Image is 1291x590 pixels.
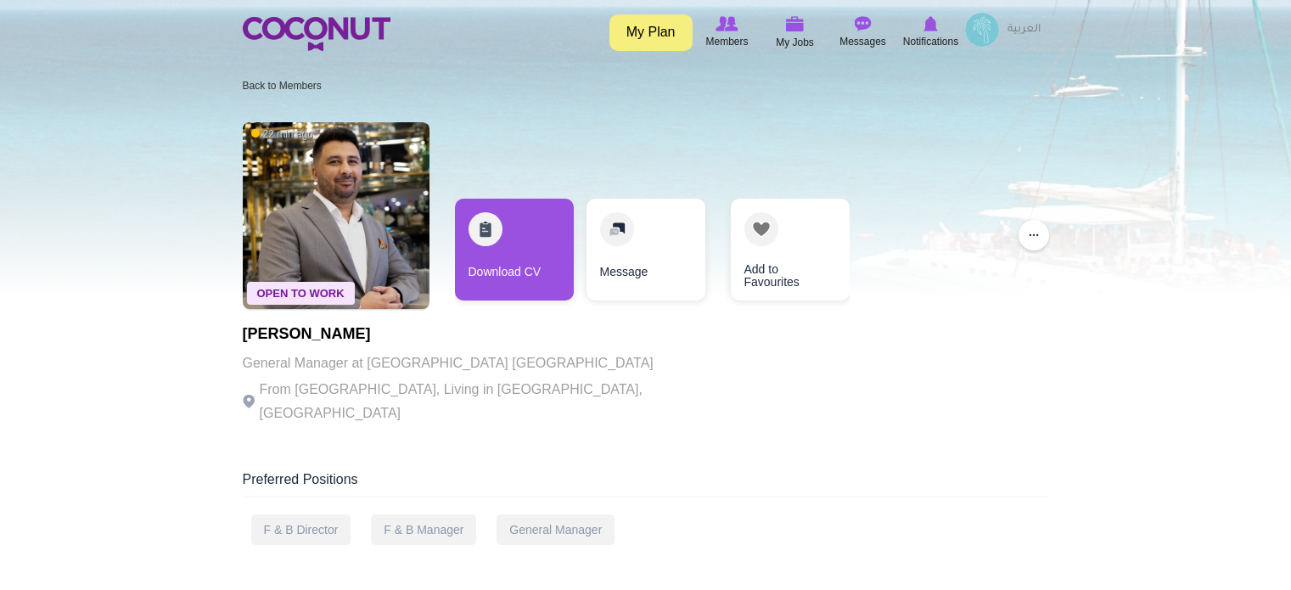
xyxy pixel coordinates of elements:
[829,13,897,52] a: Messages Messages
[718,199,837,309] div: 3 / 3
[497,514,615,545] div: General Manager
[897,13,965,52] a: Notifications Notifications
[243,17,390,51] img: Home
[455,199,574,301] a: Download CV
[609,14,693,51] a: My Plan
[999,13,1049,47] a: العربية
[455,199,574,309] div: 1 / 3
[243,470,1049,497] div: Preferred Positions
[251,514,351,545] div: F & B Director
[1019,220,1049,250] button: ...
[855,16,872,31] img: Messages
[587,199,705,301] a: Message
[251,127,313,142] span: 22 min ago
[243,326,710,343] h1: [PERSON_NAME]
[903,33,958,50] span: Notifications
[247,282,355,305] span: Open To Work
[761,13,829,53] a: My Jobs My Jobs
[371,514,476,545] div: F & B Manager
[923,16,938,31] img: Notifications
[786,16,805,31] img: My Jobs
[587,199,705,309] div: 2 / 3
[693,13,761,52] a: Browse Members Members
[716,16,738,31] img: Browse Members
[243,80,322,92] a: Back to Members
[839,33,886,50] span: Messages
[243,351,710,375] p: General Manager at [GEOGRAPHIC_DATA] [GEOGRAPHIC_DATA]
[705,33,748,50] span: Members
[243,378,710,425] p: From [GEOGRAPHIC_DATA], Living in [GEOGRAPHIC_DATA], [GEOGRAPHIC_DATA]
[776,34,814,51] span: My Jobs
[731,199,850,301] a: Add to Favourites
